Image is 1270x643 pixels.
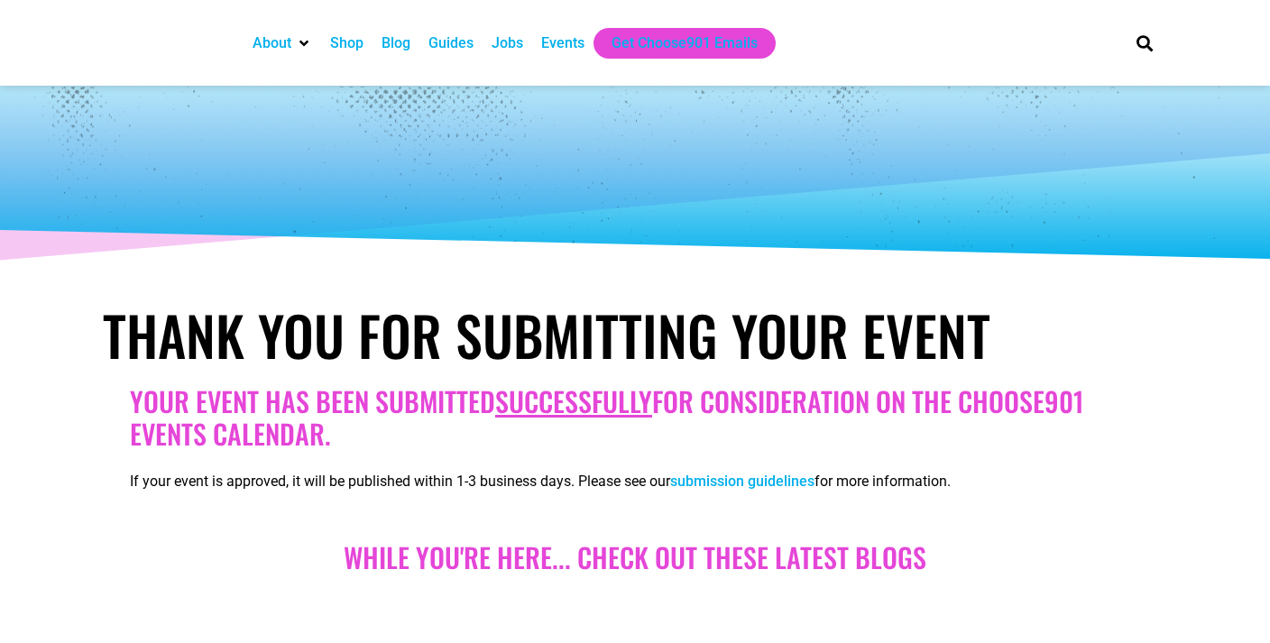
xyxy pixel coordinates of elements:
h1: Thank You for Submitting Your Event [103,302,1167,367]
a: submission guidelines [670,473,814,490]
div: Search [1130,28,1160,58]
nav: Main nav [244,28,1106,59]
a: Events [541,32,584,54]
h2: Your Event has been submitted for consideration on the Choose901 events calendar. [130,385,1140,450]
a: Blog [382,32,410,54]
div: About [244,28,321,59]
h2: While you're here... Check out these Latest blogs [130,541,1140,574]
a: Jobs [492,32,523,54]
u: successfully [495,381,652,421]
span: If your event is approved, it will be published within 1-3 business days. Please see our for more... [130,473,951,490]
a: Shop [330,32,364,54]
a: Guides [428,32,474,54]
a: Get Choose901 Emails [612,32,758,54]
a: About [253,32,291,54]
